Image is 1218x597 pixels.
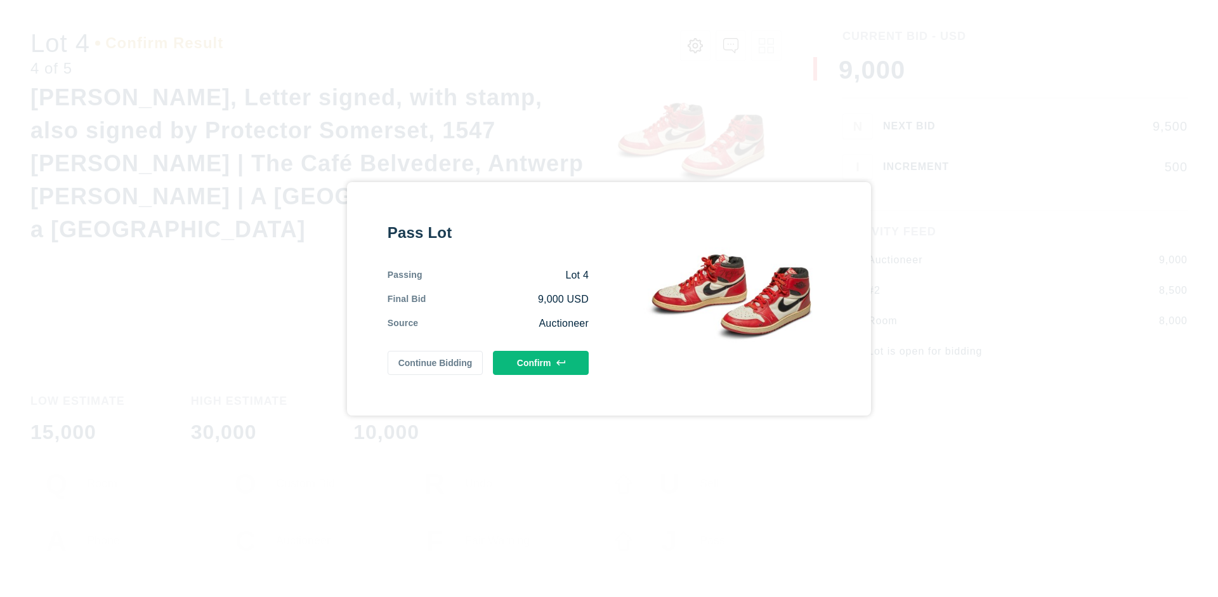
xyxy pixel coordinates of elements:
[388,351,483,375] button: Continue Bidding
[418,317,589,331] div: Auctioneer
[422,268,589,282] div: Lot 4
[388,223,589,243] div: Pass Lot
[426,292,589,306] div: 9,000 USD
[493,351,589,375] button: Confirm
[388,268,422,282] div: Passing
[388,292,426,306] div: Final Bid
[388,317,419,331] div: Source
